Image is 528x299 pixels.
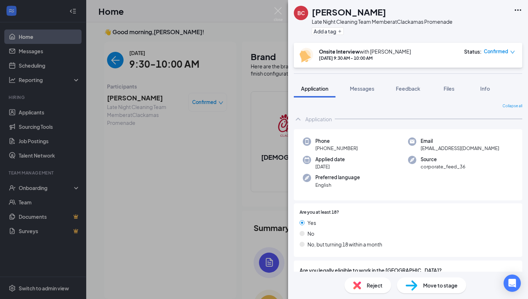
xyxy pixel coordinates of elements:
span: [PHONE_NUMBER] [315,145,358,152]
span: Info [480,85,490,92]
span: Feedback [396,85,420,92]
span: [DATE] [315,163,345,170]
span: Confirmed [484,48,508,55]
div: BC [297,9,305,17]
span: Files [444,85,454,92]
span: Phone [315,137,358,145]
span: Collapse all [502,103,522,109]
span: No [307,230,314,237]
span: Email [421,137,499,145]
div: Open Intercom Messenger [504,275,521,292]
div: with [PERSON_NAME] [319,48,411,55]
span: No, but turning 18 within a month [307,240,382,248]
span: Move to stage [423,281,458,289]
b: Onsite Interview [319,48,360,55]
span: Messages [350,85,374,92]
span: Source [421,156,466,163]
span: Preferred language [315,174,360,181]
h1: [PERSON_NAME] [312,6,386,18]
span: down [510,50,515,55]
svg: ChevronUp [294,115,302,123]
svg: Plus [338,29,342,33]
button: PlusAdd a tag [312,27,344,35]
div: [DATE] 9:30 AM - 10:00 AM [319,55,411,61]
span: Applied date [315,156,345,163]
span: Reject [367,281,383,289]
svg: Ellipses [514,6,522,14]
span: English [315,181,360,189]
span: [EMAIL_ADDRESS][DOMAIN_NAME] [421,145,499,152]
div: Status : [464,48,482,55]
div: Late Night Cleaning Team Member at Clackamas Promenade [312,18,453,25]
div: Application [305,115,332,123]
span: Yes [307,219,316,227]
span: Are you legally eligible to work in the [GEOGRAPHIC_DATA]? [300,266,517,274]
span: corporate_feed_36 [421,163,466,170]
span: Application [301,85,328,92]
span: Are you at least 18? [300,209,339,216]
